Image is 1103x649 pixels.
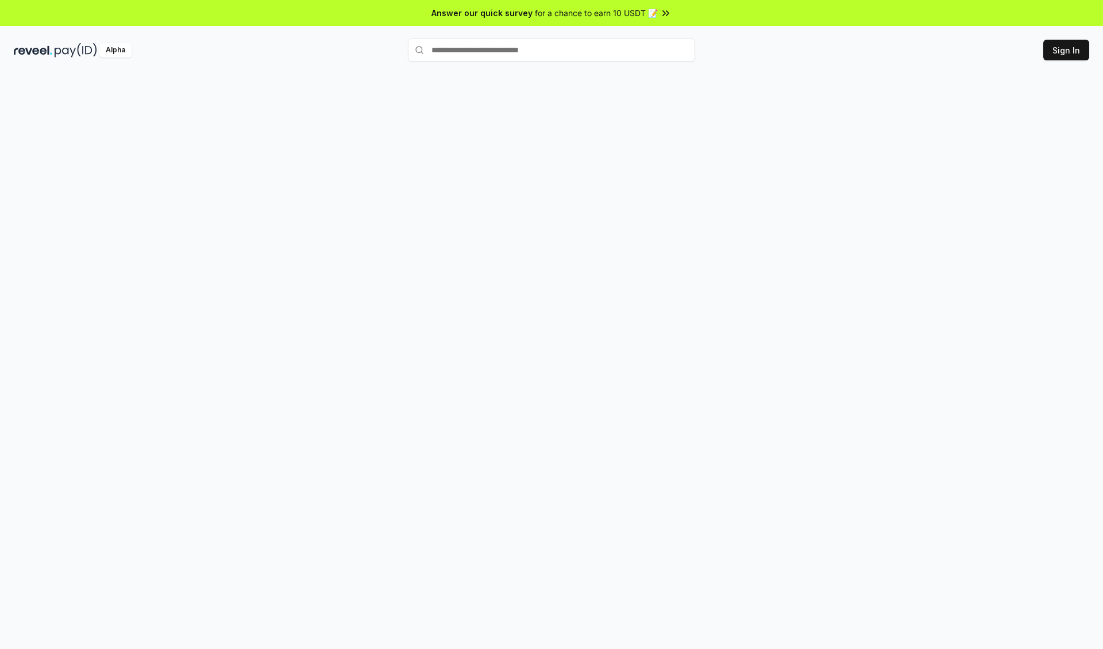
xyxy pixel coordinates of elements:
img: reveel_dark [14,43,52,57]
button: Sign In [1043,40,1089,60]
img: pay_id [55,43,97,57]
span: for a chance to earn 10 USDT 📝 [535,7,658,19]
div: Alpha [99,43,132,57]
span: Answer our quick survey [431,7,533,19]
